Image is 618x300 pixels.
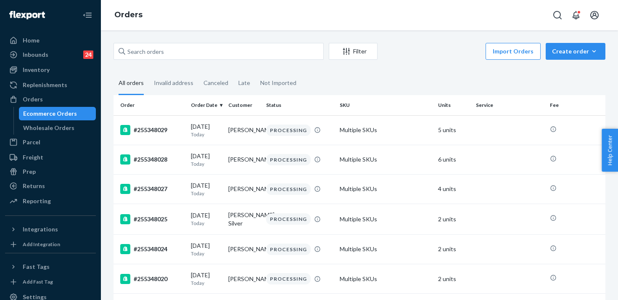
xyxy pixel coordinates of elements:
[225,204,263,234] td: [PERSON_NAME] Silver
[191,122,222,138] div: [DATE]
[435,95,473,115] th: Units
[5,93,96,106] a: Orders
[23,225,58,234] div: Integrations
[336,204,435,234] td: Multiple SKUs
[5,239,96,250] a: Add Integration
[225,145,263,174] td: [PERSON_NAME]
[549,7,566,24] button: Open Search Box
[225,234,263,264] td: [PERSON_NAME]
[191,220,222,227] p: Today
[120,125,184,135] div: #255348029
[5,179,96,193] a: Returns
[79,7,96,24] button: Close Navigation
[336,264,435,294] td: Multiple SKUs
[9,11,45,19] img: Flexport logo
[5,277,96,287] a: Add Fast Tag
[191,181,222,197] div: [DATE]
[329,43,378,60] button: Filter
[23,241,60,248] div: Add Integration
[266,154,311,165] div: PROCESSING
[5,78,96,92] a: Replenishments
[23,182,45,190] div: Returns
[23,153,43,162] div: Freight
[23,138,40,146] div: Parcel
[5,63,96,77] a: Inventory
[5,34,96,47] a: Home
[191,271,222,287] div: [DATE]
[5,151,96,164] a: Freight
[435,264,473,294] td: 2 units
[602,129,618,172] button: Help Center
[191,190,222,197] p: Today
[5,260,96,273] button: Fast Tags
[114,43,324,60] input: Search orders
[191,250,222,257] p: Today
[23,50,48,59] div: Inbounds
[120,214,184,224] div: #255348025
[120,274,184,284] div: #255348020
[336,234,435,264] td: Multiple SKUs
[336,115,435,145] td: Multiple SKUs
[120,244,184,254] div: #255348024
[23,263,50,271] div: Fast Tags
[238,72,250,94] div: Late
[191,131,222,138] p: Today
[191,152,222,167] div: [DATE]
[23,95,43,104] div: Orders
[225,174,263,204] td: [PERSON_NAME]
[228,101,259,109] div: Customer
[5,223,96,236] button: Integrations
[266,244,311,255] div: PROCESSING
[473,95,547,115] th: Service
[225,264,263,294] td: [PERSON_NAME]
[486,43,541,60] button: Import Orders
[435,115,473,145] td: 5 units
[23,124,74,132] div: Wholesale Orders
[435,234,473,264] td: 2 units
[23,109,77,118] div: Ecommerce Orders
[225,115,263,145] td: [PERSON_NAME]
[5,194,96,208] a: Reporting
[266,125,311,136] div: PROCESSING
[83,50,93,59] div: 24
[23,66,50,74] div: Inventory
[266,213,311,225] div: PROCESSING
[329,47,377,56] div: Filter
[23,36,40,45] div: Home
[552,47,599,56] div: Create order
[266,183,311,195] div: PROCESSING
[191,279,222,287] p: Today
[435,145,473,174] td: 6 units
[586,7,603,24] button: Open account menu
[547,95,605,115] th: Fee
[435,204,473,234] td: 2 units
[5,135,96,149] a: Parcel
[5,165,96,178] a: Prep
[114,95,188,115] th: Order
[336,145,435,174] td: Multiple SKUs
[203,72,228,94] div: Canceled
[5,48,96,61] a: Inbounds24
[263,95,337,115] th: Status
[188,95,225,115] th: Order Date
[266,273,311,284] div: PROCESSING
[191,211,222,227] div: [DATE]
[23,81,67,89] div: Replenishments
[191,160,222,167] p: Today
[260,72,296,94] div: Not Imported
[435,174,473,204] td: 4 units
[336,174,435,204] td: Multiple SKUs
[568,7,584,24] button: Open notifications
[114,10,143,19] a: Orders
[120,154,184,165] div: #255348028
[546,43,605,60] button: Create order
[120,184,184,194] div: #255348027
[108,3,149,27] ol: breadcrumbs
[154,72,193,94] div: Invalid address
[19,121,96,135] a: Wholesale Orders
[336,95,435,115] th: SKU
[191,242,222,257] div: [DATE]
[119,72,144,95] div: All orders
[19,107,96,120] a: Ecommerce Orders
